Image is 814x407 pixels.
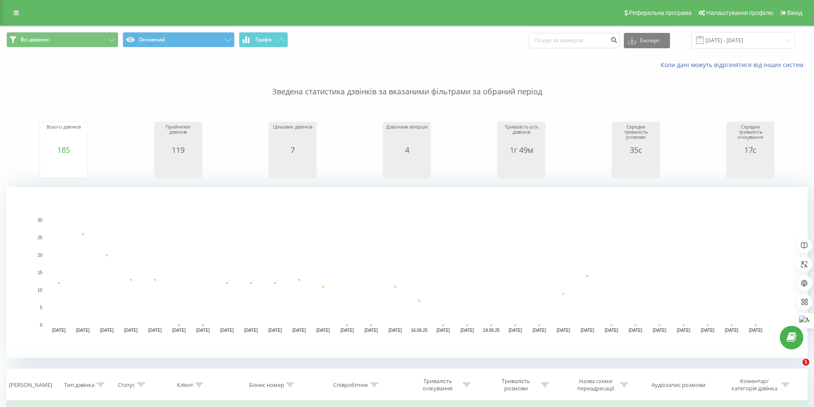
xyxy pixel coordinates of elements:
div: Тривалість усіх дзвінків [500,124,543,146]
text: 5 [40,305,42,310]
text: [DATE] [316,328,330,333]
text: [DATE] [244,328,258,333]
div: Дзвонили вперше [385,124,428,146]
span: 1 [802,359,809,366]
button: Графік [239,32,288,47]
text: 25 [38,235,43,240]
div: [PERSON_NAME] [9,381,52,389]
p: Зведена статистика дзвінків за вказаними фільтрами за обраний період [6,69,808,97]
text: [DATE] [581,328,594,333]
svg: A chart. [500,154,543,180]
div: Тип дзвінка [64,381,94,389]
text: 0 [40,323,42,328]
text: [DATE] [653,328,667,333]
text: [DATE] [557,328,570,333]
text: [DATE] [629,328,642,333]
svg: A chart. [42,154,85,180]
text: [DATE] [725,328,738,333]
div: 1г 49м [500,146,543,154]
div: Назва схеми переадресації [573,378,618,392]
div: Коментар/категорія дзвінка [729,378,779,392]
div: 185 [42,146,85,154]
text: 10 [38,288,43,293]
span: Налаштування профілю [706,9,773,16]
text: [DATE] [220,328,234,333]
svg: A chart. [271,154,314,180]
div: Клієнт [177,381,193,389]
text: [DATE] [701,328,714,333]
text: [DATE] [461,328,474,333]
text: [DATE] [749,328,763,333]
text: [DATE] [341,328,354,333]
div: Тривалість очікування [415,378,461,392]
text: [DATE] [196,328,210,333]
div: 7 [271,146,314,154]
text: [DATE] [172,328,186,333]
div: Статус [118,381,135,389]
div: Середня тривалість очікування [729,124,772,146]
div: Бізнес номер [249,381,284,389]
text: 20 [38,253,43,258]
svg: A chart. [614,154,657,180]
div: Аудіозапис розмови [652,381,705,389]
span: Реферальна програма [629,9,692,16]
text: [DATE] [292,328,306,333]
input: Пошук за номером [529,33,620,48]
text: [DATE] [124,328,138,333]
span: Графік [256,37,272,43]
text: 15 [38,270,43,275]
div: 17с [729,146,772,154]
text: 30 [38,218,43,223]
text: [DATE] [364,328,378,333]
text: [DATE] [388,328,402,333]
span: Всі дзвінки [21,36,49,43]
text: [DATE] [533,328,547,333]
text: 19.09.25 [483,328,500,333]
div: Середня тривалість розмови [614,124,657,146]
div: Співробітник [333,381,368,389]
span: Вихід [788,9,802,16]
text: [DATE] [76,328,90,333]
button: Основний [123,32,235,47]
text: 16.09.25 [411,328,428,333]
div: Всього дзвінків [42,124,85,146]
svg: A chart. [157,154,200,180]
text: [DATE] [268,328,282,333]
svg: A chart. [6,187,808,358]
iframe: Intercom live chat [785,359,805,379]
text: [DATE] [52,328,66,333]
div: 4 [385,146,428,154]
div: Тривалість розмови [493,378,539,392]
text: [DATE] [677,328,691,333]
text: [DATE] [508,328,522,333]
div: Цільових дзвінків [271,124,314,146]
div: 35с [614,146,657,154]
div: 119 [157,146,200,154]
button: Всі дзвінки [6,32,118,47]
svg: A chart. [729,154,772,180]
text: [DATE] [100,328,114,333]
text: [DATE] [437,328,450,333]
svg: A chart. [385,154,428,180]
text: [DATE] [148,328,162,333]
div: Прийнятих дзвінків [157,124,200,146]
text: [DATE] [605,328,618,333]
a: Коли дані можуть відрізнятися вiд інших систем [661,61,808,69]
button: Експорт [624,33,670,48]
